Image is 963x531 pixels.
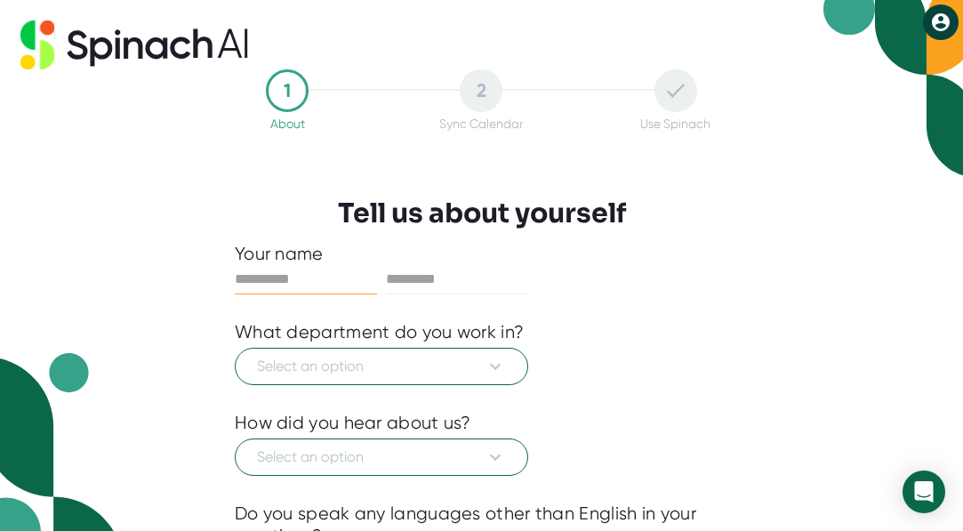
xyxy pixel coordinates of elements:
[270,117,305,131] div: About
[235,438,528,476] button: Select an option
[235,412,471,434] div: How did you hear about us?
[338,197,626,229] h3: Tell us about yourself
[439,117,523,131] div: Sync Calendar
[235,321,524,343] div: What department do you work in?
[266,69,309,112] div: 1
[460,69,502,112] div: 2
[235,243,728,265] div: Your name
[257,356,506,377] span: Select an option
[235,348,528,385] button: Select an option
[257,447,506,468] span: Select an option
[640,117,710,131] div: Use Spinach
[903,471,945,513] div: Open Intercom Messenger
